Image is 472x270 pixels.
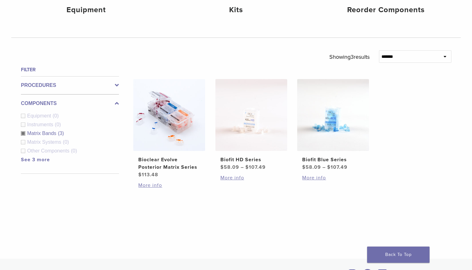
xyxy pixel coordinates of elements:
[133,79,206,178] a: Bioclear Evolve Posterior Matrix SeriesBioclear Evolve Posterior Matrix Series $113.48
[302,174,364,182] a: More info
[245,164,266,170] bdi: 107.49
[27,131,58,136] span: Matrix Bands
[215,79,287,151] img: Biofit HD Series
[133,79,205,151] img: Bioclear Evolve Posterior Matrix Series
[53,113,59,118] span: (0)
[327,164,331,170] span: $
[321,4,451,16] h4: Reorder Components
[63,139,69,145] span: (0)
[138,172,142,178] span: $
[220,164,224,170] span: $
[138,156,200,171] h2: Bioclear Evolve Posterior Matrix Series
[21,82,119,89] label: Procedures
[27,139,63,145] span: Matrix Systems
[21,4,151,16] h4: Equipment
[297,79,369,151] img: Biofit Blue Series
[327,164,347,170] bdi: 107.49
[21,157,50,163] a: See 3 more
[220,174,282,182] a: More info
[171,4,301,16] h4: Kits
[322,164,326,170] span: –
[329,50,370,63] p: Showing results
[58,131,64,136] span: (3)
[215,79,288,171] a: Biofit HD SeriesBiofit HD Series
[220,156,282,163] h2: Biofit HD Series
[21,66,119,73] h4: Filter
[367,247,430,263] a: Back To Top
[138,182,200,189] a: More info
[302,164,321,170] bdi: 58.09
[27,113,53,118] span: Equipment
[302,164,306,170] span: $
[351,53,354,60] span: 3
[71,148,77,153] span: (0)
[138,172,158,178] bdi: 113.48
[55,122,61,127] span: (0)
[241,164,244,170] span: –
[302,156,364,163] h2: Biofit Blue Series
[27,148,71,153] span: Other Components
[21,100,119,107] label: Components
[245,164,249,170] span: $
[297,79,370,171] a: Biofit Blue SeriesBiofit Blue Series
[220,164,239,170] bdi: 58.09
[27,122,55,127] span: Instruments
